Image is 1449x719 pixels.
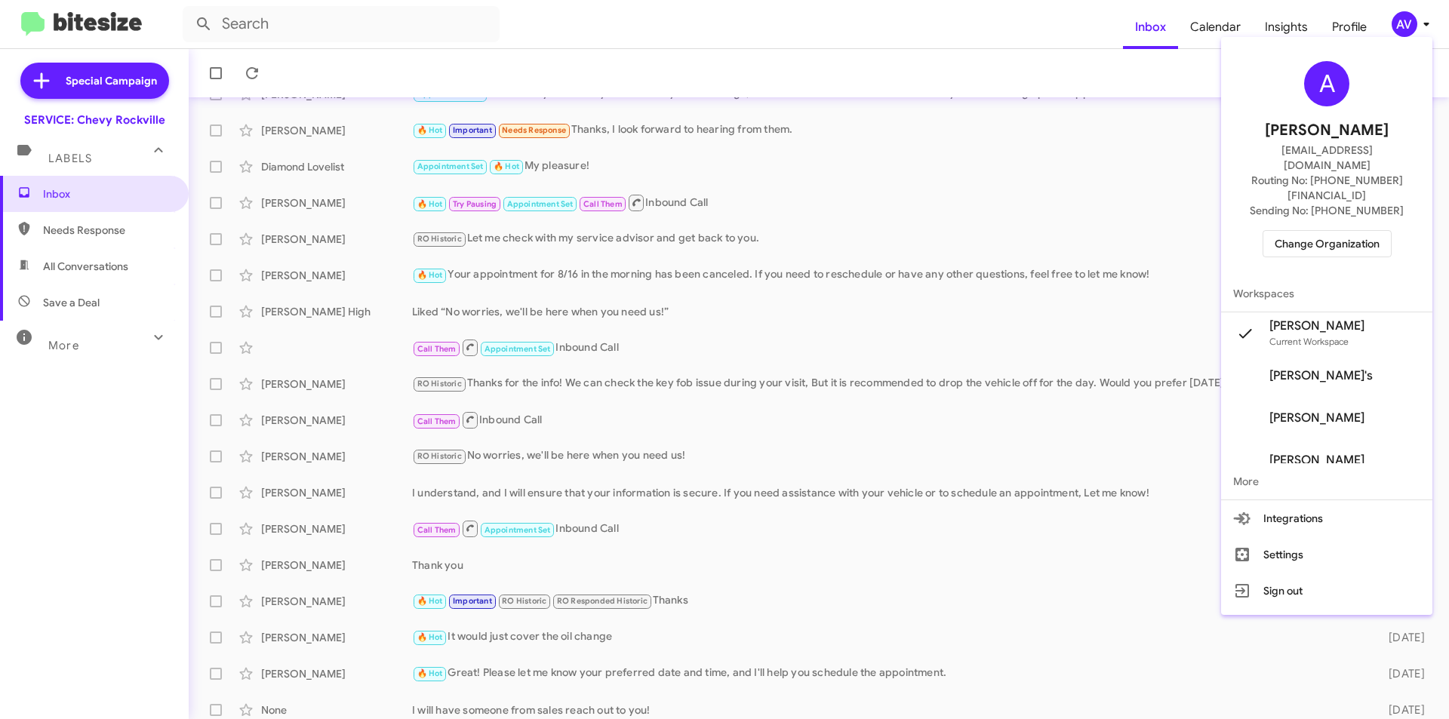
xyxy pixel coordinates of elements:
div: A [1304,61,1349,106]
button: Settings [1221,536,1432,573]
button: Sign out [1221,573,1432,609]
span: [EMAIL_ADDRESS][DOMAIN_NAME] [1239,143,1414,173]
span: Sending No: [PHONE_NUMBER] [1250,203,1404,218]
span: [PERSON_NAME] [1269,410,1364,426]
span: Current Workspace [1269,336,1349,347]
span: Change Organization [1275,231,1380,257]
button: Change Organization [1263,230,1392,257]
span: [PERSON_NAME] [1269,318,1364,333]
span: Routing No: [PHONE_NUMBER][FINANCIAL_ID] [1239,173,1414,203]
span: [PERSON_NAME] [1265,118,1389,143]
button: Integrations [1221,500,1432,536]
span: [PERSON_NAME] [1269,453,1364,468]
span: [PERSON_NAME]'s [1269,368,1373,383]
span: Workspaces [1221,275,1432,312]
span: More [1221,463,1432,499]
